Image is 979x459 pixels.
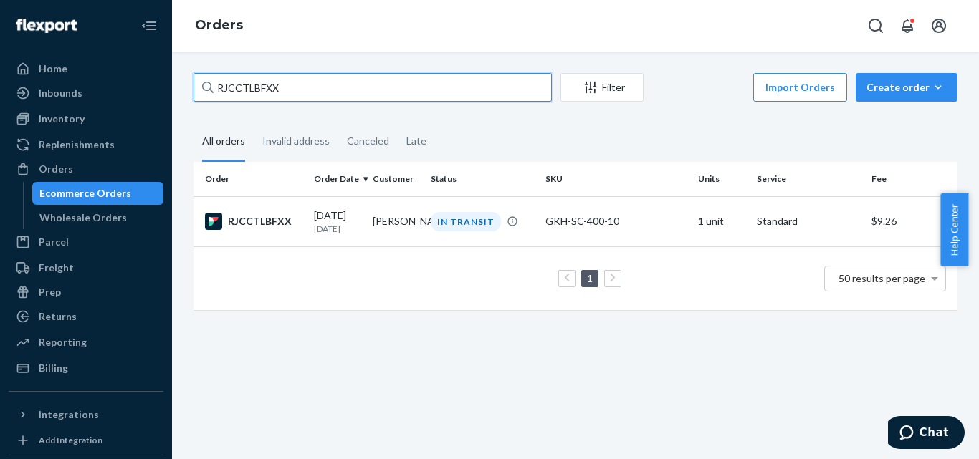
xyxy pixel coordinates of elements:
[32,182,164,205] a: Ecommerce Orders
[9,133,163,156] a: Replenishments
[692,196,751,246] td: 1 unit
[262,122,330,160] div: Invalid address
[39,407,99,422] div: Integrations
[39,434,102,446] div: Add Integration
[9,403,163,426] button: Integrations
[314,223,361,235] p: [DATE]
[560,73,644,102] button: Filter
[39,162,73,176] div: Orders
[308,162,367,196] th: Order Date
[9,57,163,80] a: Home
[32,206,164,229] a: Wholesale Orders
[39,62,67,76] div: Home
[347,122,389,160] div: Canceled
[540,162,692,196] th: SKU
[39,112,85,126] div: Inventory
[9,281,163,304] a: Prep
[751,162,866,196] th: Service
[545,214,687,228] div: GKH-SC-400-10
[866,162,957,196] th: Fee
[9,231,163,253] a: Parcel
[940,193,968,266] button: Help Center
[39,137,115,152] div: Replenishments
[373,173,420,185] div: Customer
[925,11,953,40] button: Open account menu
[893,11,922,40] button: Open notifications
[314,208,361,235] div: [DATE]
[406,122,426,160] div: Late
[9,331,163,354] a: Reporting
[183,5,254,47] ol: breadcrumbs
[692,162,751,196] th: Units
[753,73,847,102] button: Import Orders
[39,285,61,299] div: Prep
[39,361,68,375] div: Billing
[39,86,82,100] div: Inbounds
[39,211,127,225] div: Wholesale Orders
[431,212,501,231] div: IN TRANSIT
[425,162,540,196] th: Status
[9,357,163,380] a: Billing
[194,73,552,102] input: Search orders
[839,272,925,284] span: 50 results per page
[866,80,947,95] div: Create order
[194,162,308,196] th: Order
[9,107,163,130] a: Inventory
[39,186,131,200] div: Ecommerce Orders
[861,11,890,40] button: Open Search Box
[16,19,77,33] img: Flexport logo
[757,214,860,228] p: Standard
[856,73,957,102] button: Create order
[39,309,77,324] div: Returns
[39,335,87,349] div: Reporting
[195,17,243,33] a: Orders
[866,196,957,246] td: $9.26
[584,272,596,284] a: Page 1 is your current page
[9,432,163,449] a: Add Integration
[9,256,163,279] a: Freight
[9,158,163,180] a: Orders
[205,213,302,230] div: RJCCTLBFXX
[39,235,69,249] div: Parcel
[888,416,965,452] iframe: Opens a widget where you can chat to one of our agents
[9,305,163,328] a: Returns
[202,122,245,162] div: All orders
[367,196,426,246] td: [PERSON_NAME]
[39,261,74,275] div: Freight
[9,82,163,105] a: Inbounds
[561,80,643,95] div: Filter
[135,11,163,40] button: Close Navigation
